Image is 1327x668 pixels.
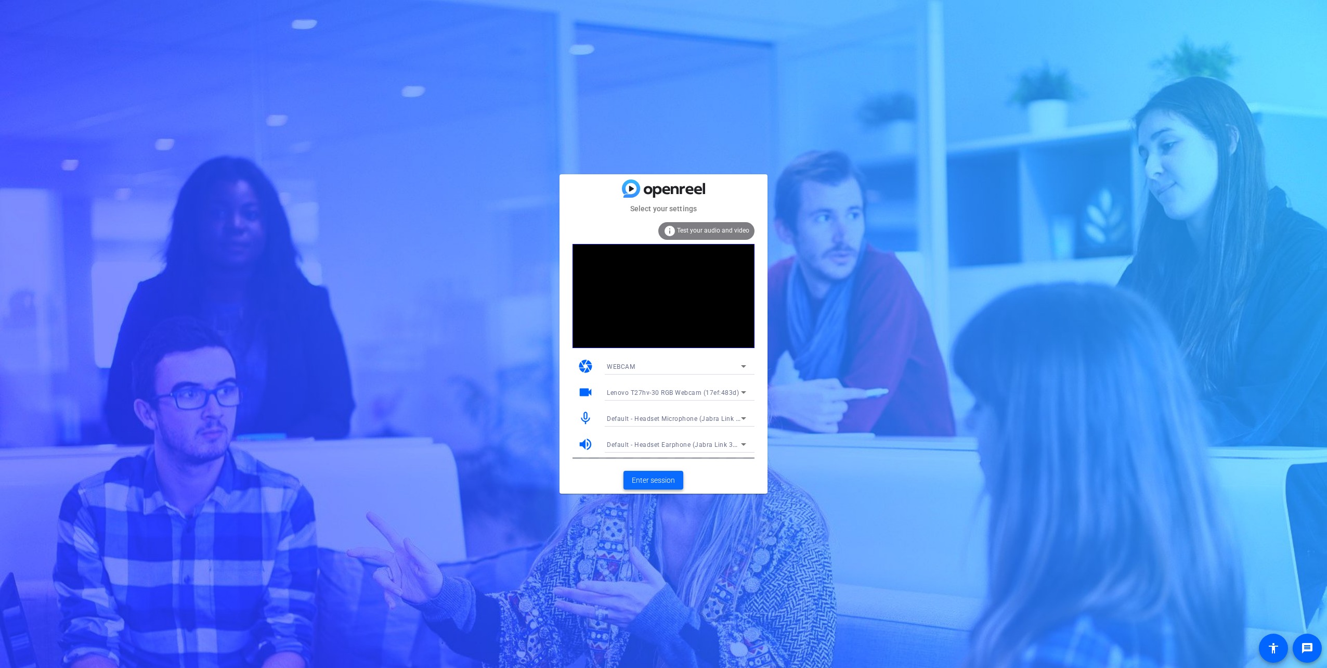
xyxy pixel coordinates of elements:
[607,414,788,422] span: Default - Headset Microphone (Jabra Link 370) (0b0e:245e)
[1301,642,1313,654] mat-icon: message
[622,179,705,198] img: blue-gradient.svg
[607,389,739,396] span: Lenovo T27hv-30 RGB Webcam (17ef:483d)
[578,410,593,426] mat-icon: mic_none
[677,227,749,234] span: Test your audio and video
[663,225,676,237] mat-icon: info
[578,436,593,452] mat-icon: volume_up
[1267,642,1280,654] mat-icon: accessibility
[632,475,675,486] span: Enter session
[607,363,635,370] span: WEBCAM
[623,471,683,490] button: Enter session
[578,384,593,400] mat-icon: videocam
[578,358,593,374] mat-icon: camera
[560,203,767,214] mat-card-subtitle: Select your settings
[607,440,782,448] span: Default - Headset Earphone (Jabra Link 370) (0b0e:245e)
